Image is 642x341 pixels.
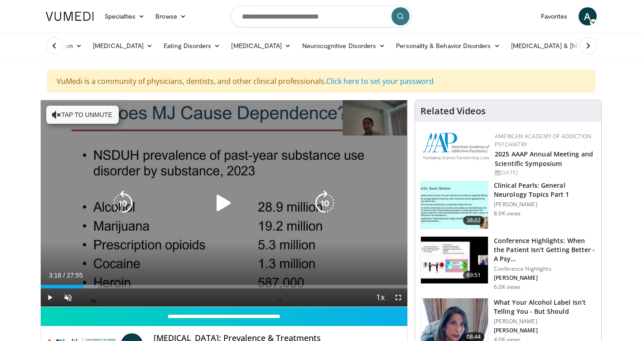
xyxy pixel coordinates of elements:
p: Conference Highlights [494,265,596,273]
a: Click here to set your password [326,76,434,86]
a: 38:02 Clinical Pearls: General Neurology Topics Part 1 [PERSON_NAME] 8.9K views [420,181,596,229]
a: Browse [150,7,192,25]
p: 6.0K views [494,283,521,291]
a: A [579,7,597,25]
p: 8.9K views [494,210,521,217]
img: f7c290de-70ae-47e0-9ae1-04035161c232.png.150x105_q85_autocrop_double_scale_upscale_version-0.2.png [422,132,490,160]
h4: Related Videos [420,106,486,117]
a: Specialties [99,7,150,25]
h3: Clinical Pearls: General Neurology Topics Part 1 [494,181,596,199]
div: VuMedi is a community of physicians, dentists, and other clinical professionals. [47,70,595,93]
span: 38:02 [463,216,485,225]
span: 27:55 [67,272,82,279]
img: 91ec4e47-6cc3-4d45-a77d-be3eb23d61cb.150x105_q85_crop-smart_upscale.jpg [421,181,488,229]
button: Unmute [59,288,77,307]
h3: Conference Highlights: When the Patient Isn't Getting Better - A Psy… [494,236,596,263]
img: VuMedi Logo [46,12,94,21]
button: Fullscreen [389,288,407,307]
div: [DATE] [495,169,594,177]
a: 2025 AAAP Annual Meeting and Scientific Symposium [495,150,593,168]
a: [MEDICAL_DATA] [87,37,158,55]
p: [PERSON_NAME] [494,274,596,282]
p: [PERSON_NAME] [494,201,596,208]
a: American Academy of Addiction Psychiatry [495,132,591,148]
span: 3:18 [49,272,61,279]
button: Playback Rate [371,288,389,307]
p: [PERSON_NAME] [494,318,596,325]
a: 69:51 Conference Highlights: When the Patient Isn't Getting Better - A Psy… Conference Highlights... [420,236,596,291]
video-js: Video Player [41,100,408,307]
span: / [63,272,65,279]
a: [MEDICAL_DATA] & [MEDICAL_DATA] [506,37,635,55]
a: Eating Disorders [158,37,226,55]
h3: What Your Alcohol Label Isn’t Telling You - But Should [494,298,596,316]
span: 69:51 [463,271,485,280]
input: Search topics, interventions [231,5,412,27]
p: [PERSON_NAME] [494,327,596,334]
a: Personality & Behavior Disorders [391,37,505,55]
a: Favorites [536,7,573,25]
a: [MEDICAL_DATA] [226,37,296,55]
a: Neurocognitive Disorders [297,37,391,55]
img: 4362ec9e-0993-4580-bfd4-8e18d57e1d49.150x105_q85_crop-smart_upscale.jpg [421,237,488,284]
button: Tap to unmute [46,106,119,124]
div: Progress Bar [41,285,408,288]
button: Play [41,288,59,307]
